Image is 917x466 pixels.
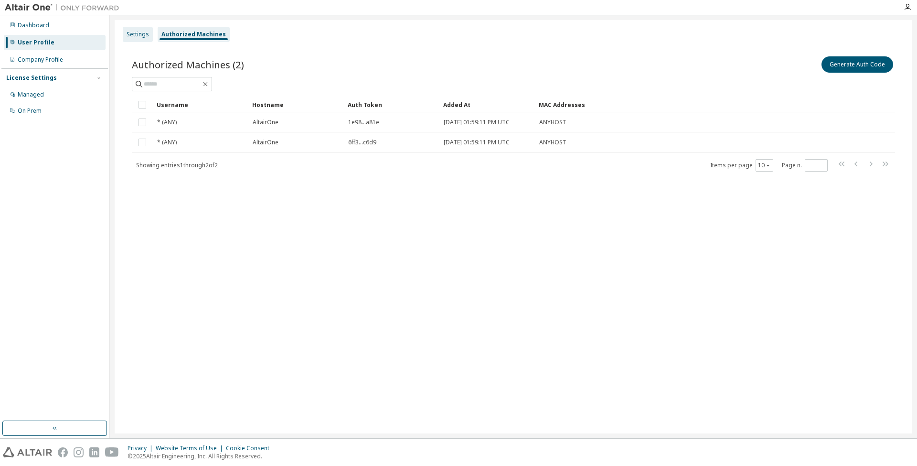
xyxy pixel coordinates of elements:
div: On Prem [18,107,42,115]
div: Privacy [128,444,156,452]
img: linkedin.svg [89,447,99,457]
div: Dashboard [18,22,49,29]
div: Cookie Consent [226,444,275,452]
p: © 2025 Altair Engineering, Inc. All Rights Reserved. [128,452,275,460]
span: Authorized Machines (2) [132,58,244,71]
div: Auth Token [348,97,436,112]
div: Hostname [252,97,340,112]
span: AltairOne [253,119,278,126]
img: instagram.svg [74,447,84,457]
img: Altair One [5,3,124,12]
span: [DATE] 01:59:11 PM UTC [444,119,510,126]
span: * (ANY) [157,119,177,126]
span: 1e98...a81e [348,119,379,126]
span: * (ANY) [157,139,177,146]
button: Generate Auth Code [821,56,893,73]
img: altair_logo.svg [3,447,52,457]
button: 10 [758,162,771,169]
div: Company Profile [18,56,63,64]
div: License Settings [6,74,57,82]
div: Managed [18,91,44,98]
img: facebook.svg [58,447,68,457]
span: ANYHOST [539,119,566,126]
span: Page n. [782,159,828,172]
div: Username [157,97,245,112]
div: MAC Addresses [539,97,795,112]
img: youtube.svg [105,447,119,457]
span: ANYHOST [539,139,566,146]
div: Settings [127,31,149,38]
div: User Profile [18,39,54,46]
div: Added At [443,97,531,112]
span: [DATE] 01:59:11 PM UTC [444,139,510,146]
span: Items per page [710,159,773,172]
span: AltairOne [253,139,278,146]
div: Website Terms of Use [156,444,226,452]
span: Showing entries 1 through 2 of 2 [136,161,218,169]
div: Authorized Machines [161,31,226,38]
span: 6ff3...c6d9 [348,139,376,146]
